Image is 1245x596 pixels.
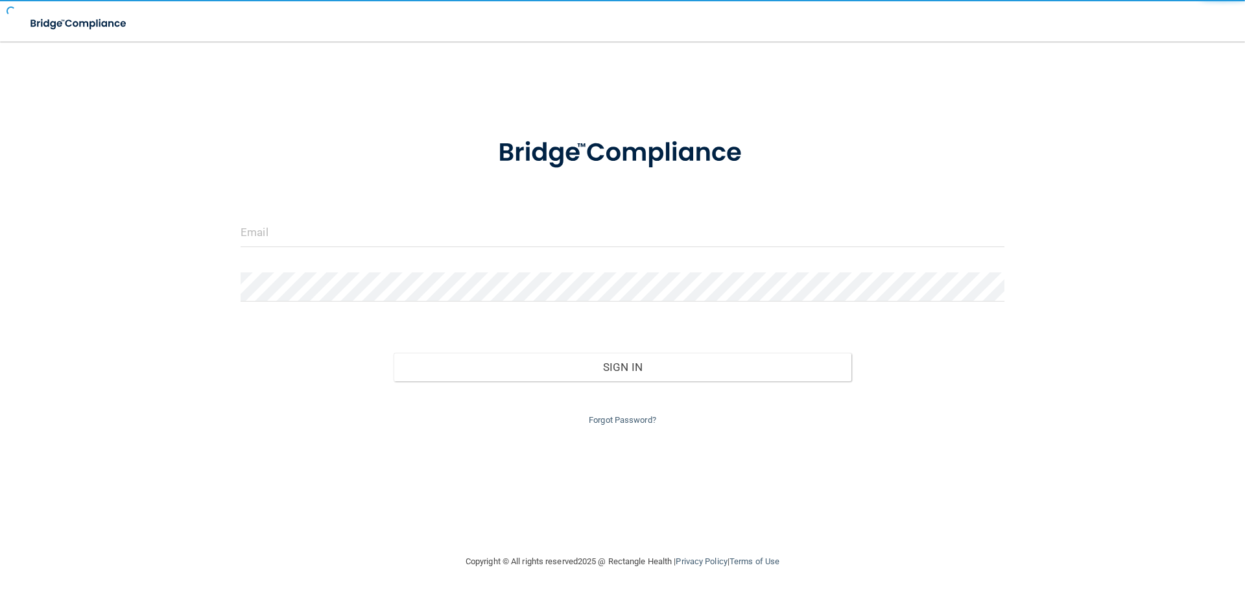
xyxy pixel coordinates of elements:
a: Terms of Use [729,556,779,566]
input: Email [241,218,1004,247]
a: Privacy Policy [676,556,727,566]
img: bridge_compliance_login_screen.278c3ca4.svg [19,10,139,37]
button: Sign In [394,353,852,381]
a: Forgot Password? [589,415,656,425]
div: Copyright © All rights reserved 2025 @ Rectangle Health | | [386,541,859,582]
img: bridge_compliance_login_screen.278c3ca4.svg [471,119,774,187]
